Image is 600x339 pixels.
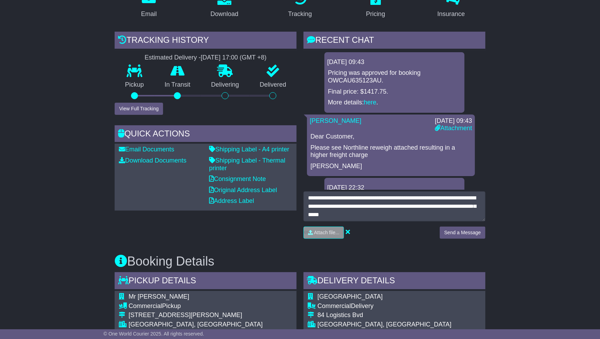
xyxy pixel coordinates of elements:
[317,293,383,300] span: [GEOGRAPHIC_DATA]
[210,9,238,19] div: Download
[129,302,286,310] div: Pickup
[328,69,461,84] p: Pricing was approved for booking OWCAU635123AU.
[209,157,285,172] a: Shipping Label - Thermal printer
[317,321,452,329] div: [GEOGRAPHIC_DATA], [GEOGRAPHIC_DATA]
[209,187,277,194] a: Original Address Label
[328,88,461,96] p: Final price: $1417.75.
[209,146,289,153] a: Shipping Label - A4 printer
[201,54,267,62] div: [DATE] 17:00 (GMT +8)
[119,157,186,164] a: Download Documents
[129,293,189,300] span: Mr [PERSON_NAME]
[129,312,286,319] div: [STREET_ADDRESS][PERSON_NAME]
[364,99,376,106] a: here
[115,272,297,291] div: Pickup Details
[249,81,297,89] p: Delivered
[303,272,485,291] div: Delivery Details
[288,9,312,19] div: Tracking
[154,81,201,89] p: In Transit
[115,103,163,115] button: View Full Tracking
[310,144,471,159] p: Please see Northline reweigh attached resulting in a higher freight charge
[141,9,157,19] div: Email
[129,321,286,329] div: [GEOGRAPHIC_DATA], [GEOGRAPHIC_DATA]
[317,312,452,319] div: 84 Logistics Bvd
[366,9,385,19] div: Pricing
[115,32,297,50] div: Tracking history
[103,331,204,337] span: © One World Courier 2025. All rights reserved.
[115,125,297,144] div: Quick Actions
[437,9,465,19] div: Insurance
[440,227,485,239] button: Send a Message
[129,302,162,309] span: Commercial
[328,99,461,107] p: More details: .
[435,125,472,132] a: Attachment
[310,163,471,170] p: [PERSON_NAME]
[435,117,472,125] div: [DATE] 09:43
[327,58,462,66] div: [DATE] 09:43
[115,54,297,62] div: Estimated Delivery -
[303,32,485,50] div: RECENT CHAT
[310,133,471,141] p: Dear Customer,
[209,175,266,182] a: Consignment Note
[317,302,351,309] span: Commercial
[201,81,249,89] p: Delivering
[115,254,485,268] h3: Booking Details
[209,197,254,204] a: Address Label
[310,117,361,124] a: [PERSON_NAME]
[115,81,154,89] p: Pickup
[327,184,462,192] div: [DATE] 22:32
[317,302,452,310] div: Delivery
[119,146,174,153] a: Email Documents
